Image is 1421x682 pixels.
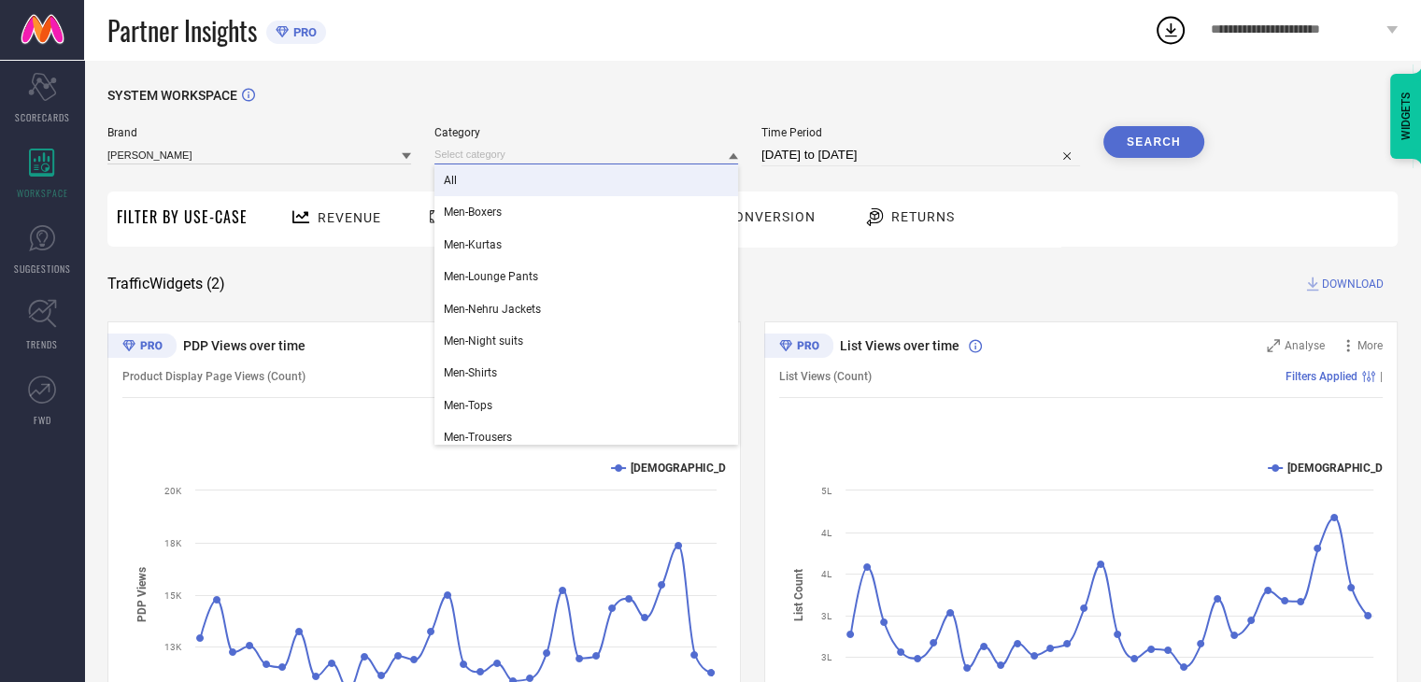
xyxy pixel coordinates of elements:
span: SYSTEM WORKSPACE [107,88,237,103]
span: Men-Night suits [444,334,523,348]
div: Premium [764,334,833,362]
span: Brand [107,126,411,139]
span: All [444,174,457,187]
span: PRO [289,25,317,39]
span: List Views over time [840,338,959,353]
span: Product Display Page Views (Count) [122,370,306,383]
text: 4L [821,528,832,538]
span: Time Period [761,126,1080,139]
div: All [434,164,738,196]
span: TRENDS [26,337,58,351]
div: Men-Nehru Jackets [434,293,738,325]
span: Returns [891,209,955,224]
span: Analyse [1285,339,1325,352]
text: 5L [821,486,832,496]
text: [DEMOGRAPHIC_DATA] NAVY [631,462,781,475]
tspan: PDP Views [135,567,149,622]
span: Revenue [318,210,381,225]
span: Men-Tops [444,399,492,412]
span: Traffic Widgets ( 2 ) [107,275,225,293]
text: 13K [164,642,182,652]
span: Men-Trousers [444,431,512,444]
div: Men-Kurtas [434,229,738,261]
span: | [1380,370,1383,383]
span: WORKSPACE [17,186,68,200]
input: Select time period [761,144,1080,166]
span: Men-Shirts [444,366,497,379]
span: Men-Lounge Pants [444,270,538,283]
button: Search [1103,126,1204,158]
span: Category [434,126,738,139]
text: 3L [821,611,832,621]
text: 3L [821,652,832,662]
div: Men-Lounge Pants [434,261,738,292]
text: 4L [821,569,832,579]
span: SCORECARDS [15,110,70,124]
div: Men-Tops [434,390,738,421]
input: Select category [434,145,738,164]
span: Filters Applied [1286,370,1357,383]
span: Men-Kurtas [444,238,502,251]
span: Men-Nehru Jackets [444,303,541,316]
span: Conversion [725,209,816,224]
span: More [1357,339,1383,352]
span: Partner Insights [107,11,257,50]
span: FWD [34,413,51,427]
text: 20K [164,486,182,496]
text: 18K [164,538,182,548]
span: List Views (Count) [779,370,872,383]
svg: Zoom [1267,339,1280,352]
div: Men-Shirts [434,357,738,389]
span: DOWNLOAD [1322,275,1384,293]
span: PDP Views over time [183,338,306,353]
div: Men-Night suits [434,325,738,357]
div: Men-Boxers [434,196,738,228]
tspan: List Count [792,568,805,620]
span: Men-Boxers [444,206,502,219]
div: Premium [107,334,177,362]
span: Filter By Use-Case [117,206,248,228]
div: Open download list [1154,13,1187,47]
text: 15K [164,590,182,601]
span: SUGGESTIONS [14,262,71,276]
div: Men-Trousers [434,421,738,453]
